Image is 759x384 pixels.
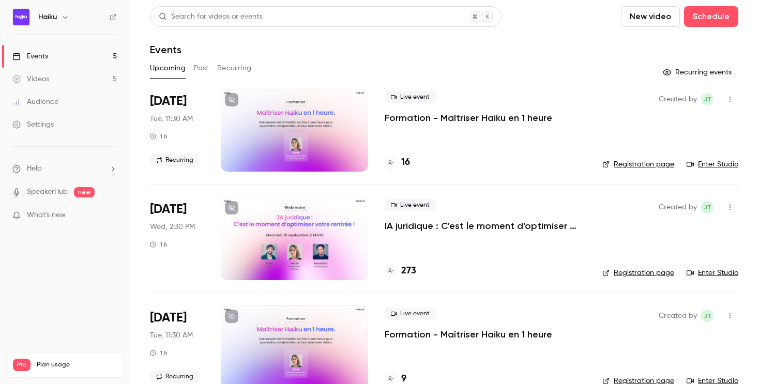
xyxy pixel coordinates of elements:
[385,308,436,320] span: Live event
[659,93,697,105] span: Created by
[27,187,68,197] a: SpeakerHub
[194,60,209,76] button: Past
[150,349,168,357] div: 1 h
[37,361,116,369] span: Plan usage
[159,11,262,22] div: Search for videos or events
[12,97,58,107] div: Audience
[12,119,54,130] div: Settings
[602,268,674,278] a: Registration page
[38,12,57,22] h6: Haiku
[27,163,42,174] span: Help
[385,328,552,341] a: Formation - Maîtriser Haiku en 1 heure
[12,163,117,174] li: help-dropdown-opener
[27,210,66,221] span: What's new
[150,371,200,383] span: Recurring
[150,114,193,124] span: Tue, 11:30 AM
[602,159,674,170] a: Registration page
[701,201,714,213] span: jean Touzet
[704,93,711,105] span: jT
[659,201,697,213] span: Created by
[150,60,186,76] button: Upcoming
[687,268,738,278] a: Enter Studio
[150,197,204,280] div: Sep 10 Wed, 2:30 PM (Europe/Paris)
[12,51,48,62] div: Events
[385,199,436,211] span: Live event
[150,132,168,141] div: 1 h
[704,310,711,322] span: jT
[704,201,711,213] span: jT
[150,240,168,249] div: 1 h
[150,89,204,172] div: Sep 9 Tue, 11:30 AM (Europe/Paris)
[385,112,552,124] a: Formation - Maîtriser Haiku en 1 heure
[74,187,95,197] span: new
[217,60,252,76] button: Recurring
[12,74,49,84] div: Videos
[687,159,738,170] a: Enter Studio
[385,264,416,278] a: 273
[150,201,187,218] span: [DATE]
[150,330,193,341] span: Tue, 11:30 AM
[385,220,586,232] a: IA juridique : C'est le moment d'optimiser votre rentrée !
[150,43,181,56] h1: Events
[621,6,680,27] button: New video
[150,154,200,166] span: Recurring
[658,64,738,81] button: Recurring events
[385,91,436,103] span: Live event
[701,93,714,105] span: jean Touzet
[701,310,714,322] span: jean Touzet
[401,264,416,278] h4: 273
[13,9,29,25] img: Haiku
[150,310,187,326] span: [DATE]
[659,310,697,322] span: Created by
[104,211,117,220] iframe: Noticeable Trigger
[13,359,31,371] span: Pro
[150,222,195,232] span: Wed, 2:30 PM
[385,156,410,170] a: 16
[684,6,738,27] button: Schedule
[150,93,187,110] span: [DATE]
[401,156,410,170] h4: 16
